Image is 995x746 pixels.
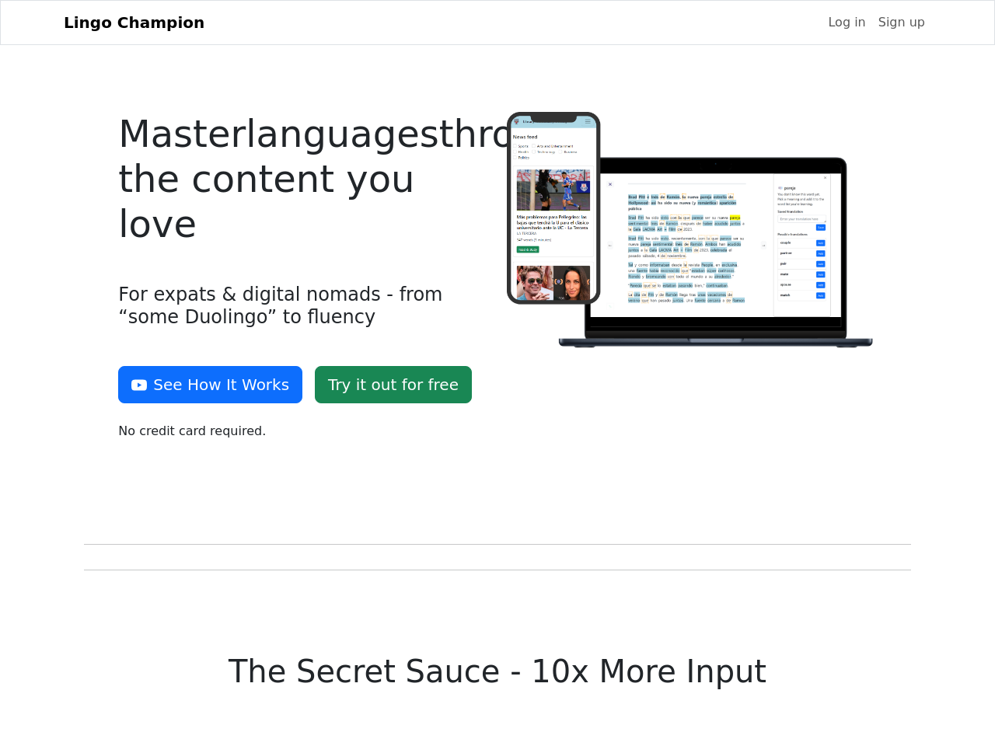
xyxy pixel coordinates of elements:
[872,7,931,38] a: Sign up
[507,112,877,351] img: Logo
[118,112,488,246] h4: Master languages through the content you love
[84,653,910,690] h1: The Secret Sauce - 10x More Input
[315,366,472,403] a: Try it out for free
[118,284,488,329] h4: For expats & digital nomads - from “some Duolingo” to fluency
[64,7,204,38] a: Lingo Champion
[118,366,302,403] button: See How It Works
[118,422,488,441] p: No credit card required.
[822,7,871,38] a: Log in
